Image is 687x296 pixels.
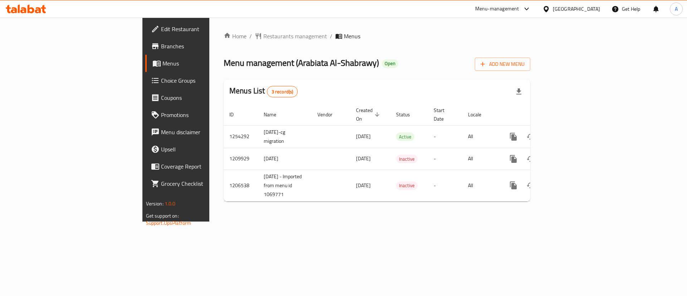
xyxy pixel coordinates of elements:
td: All [462,148,499,170]
nav: breadcrumb [224,32,530,40]
a: Upsell [145,141,257,158]
button: more [505,177,522,194]
span: Add New Menu [481,60,525,69]
span: Promotions [161,111,252,119]
a: Restaurants management [255,32,327,40]
button: Add New Menu [475,58,530,71]
td: [DATE] - Imported from menu id 1069771 [258,170,312,201]
span: Choice Groups [161,76,252,85]
span: A [675,5,678,13]
button: more [505,150,522,168]
li: / [330,32,332,40]
td: [DATE] [258,148,312,170]
span: Coupons [161,93,252,102]
span: 3 record(s) [267,88,298,95]
span: [DATE] [356,154,371,163]
td: All [462,125,499,148]
a: Edit Restaurant [145,20,257,38]
div: Active [396,132,414,141]
span: Name [264,110,286,119]
span: Active [396,133,414,141]
span: Open [382,60,398,67]
span: Locale [468,110,491,119]
button: more [505,128,522,145]
td: All [462,170,499,201]
td: [DATE]-cg migration [258,125,312,148]
span: Coverage Report [161,162,252,171]
a: Branches [145,38,257,55]
div: Open [382,59,398,68]
div: Total records count [267,86,298,97]
td: - [428,148,462,170]
span: Branches [161,42,252,50]
span: Upsell [161,145,252,154]
span: ID [229,110,243,119]
th: Actions [499,104,579,126]
span: 1.0.0 [165,199,176,208]
span: Status [396,110,419,119]
a: Promotions [145,106,257,123]
span: Vendor [317,110,342,119]
table: enhanced table [224,104,579,202]
span: Menus [162,59,252,68]
span: Menu disclaimer [161,128,252,136]
span: Get support on: [146,211,179,220]
span: [DATE] [356,181,371,190]
button: Change Status [522,150,539,168]
a: Choice Groups [145,72,257,89]
a: Menus [145,55,257,72]
span: Start Date [434,106,454,123]
a: Coupons [145,89,257,106]
span: Created On [356,106,382,123]
td: - [428,125,462,148]
span: [DATE] [356,132,371,141]
div: Export file [510,83,527,100]
h2: Menus List [229,86,298,97]
span: Version: [146,199,164,208]
span: Inactive [396,181,418,190]
a: Grocery Checklist [145,175,257,192]
div: [GEOGRAPHIC_DATA] [553,5,600,13]
span: Menu management ( Arabiata Al-Shabrawy ) [224,55,379,71]
button: Change Status [522,177,539,194]
span: Grocery Checklist [161,179,252,188]
td: - [428,170,462,201]
span: Inactive [396,155,418,163]
span: Restaurants management [263,32,327,40]
button: Change Status [522,128,539,145]
span: Menus [344,32,360,40]
a: Coverage Report [145,158,257,175]
a: Support.OpsPlatform [146,218,191,228]
div: Menu-management [475,5,519,13]
a: Menu disclaimer [145,123,257,141]
span: Edit Restaurant [161,25,252,33]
